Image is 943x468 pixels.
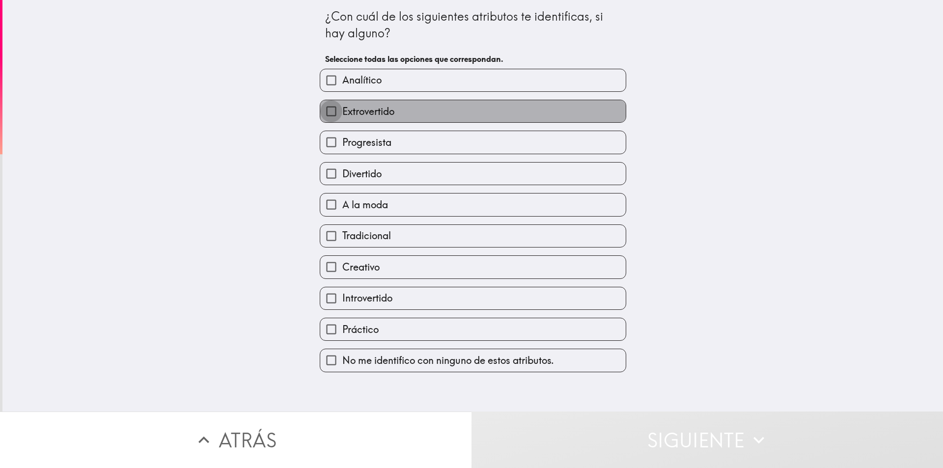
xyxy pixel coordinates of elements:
[342,73,382,87] span: Analítico
[342,229,391,243] span: Tradicional
[320,69,626,91] button: Analítico
[471,412,943,468] button: Siguiente
[342,323,379,336] span: Práctico
[320,318,626,340] button: Práctico
[342,167,382,181] span: Divertido
[342,198,388,212] span: A la moda
[320,100,626,122] button: Extrovertido
[342,354,554,367] span: No me identifico con ninguno de estos atributos.
[320,163,626,185] button: Divertido
[320,131,626,153] button: Progresista
[342,136,391,149] span: Progresista
[342,291,392,305] span: Introvertido
[325,54,621,64] h6: Seleccione todas las opciones que correspondan.
[320,193,626,216] button: A la moda
[342,260,380,274] span: Creativo
[342,105,394,118] span: Extrovertido
[320,225,626,247] button: Tradicional
[320,256,626,278] button: Creativo
[325,8,621,41] div: ¿Con cuál de los siguientes atributos te identificas, si hay alguno?
[320,349,626,371] button: No me identifico con ninguno de estos atributos.
[320,287,626,309] button: Introvertido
